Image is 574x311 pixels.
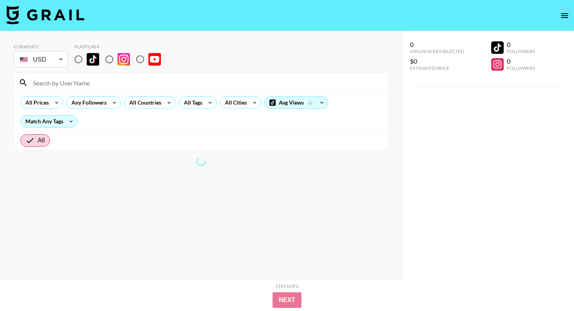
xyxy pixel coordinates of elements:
span: Refreshing lists, bookers, clients, countries, tags, cities, talent, talent... [196,156,206,166]
div: Estimated Price [410,65,464,71]
div: All Cities [220,97,248,108]
div: Avg Views [265,97,328,108]
img: YouTube [148,53,161,66]
div: Influencers Selected [410,48,464,54]
div: Platform [75,44,167,50]
div: 0 [507,57,535,65]
button: open drawer [557,8,572,23]
button: Next [273,292,302,308]
div: Currency [14,44,68,50]
div: 0 [410,41,464,48]
div: $0 [410,57,464,65]
div: Step 1 of 2 [276,283,298,289]
img: Instagram [118,53,130,66]
div: All Prices [21,97,50,108]
div: USD [15,53,67,66]
img: Grail Talent [6,5,84,24]
div: Any Followers [67,97,108,108]
div: Match Any Tags [21,116,77,127]
img: TikTok [87,53,99,66]
div: Followers [507,48,535,54]
div: All Tags [179,97,204,108]
input: Search by User Name [28,76,383,89]
div: All Countries [125,97,163,108]
div: 0 [507,41,535,48]
div: Followers [507,65,535,71]
span: All [38,136,45,145]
